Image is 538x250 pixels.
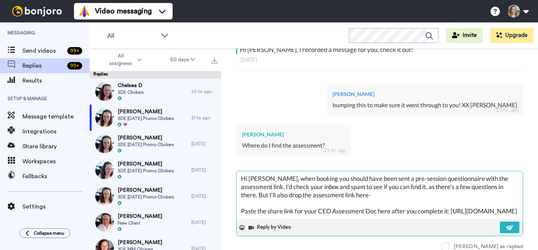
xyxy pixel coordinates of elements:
[22,202,90,211] span: Settings
[191,219,217,225] div: [DATE]
[240,45,521,54] div: Hi [PERSON_NAME], I recorded a message for you, check it out!
[242,141,345,150] div: Where do I find the assessment?
[118,82,144,89] span: Chelsea D
[90,209,221,235] a: [PERSON_NAME]New Client[DATE]
[22,157,90,166] span: Workspaces
[118,134,174,142] span: [PERSON_NAME]
[22,172,90,181] span: Fallbacks
[248,222,293,233] button: Reply by Video
[90,71,221,78] div: Replies
[105,52,136,67] span: All assignees
[34,230,64,236] span: Collapse menu
[22,61,64,70] span: Replies
[333,101,517,109] div: bumping this to make sure it went through to you! XX [PERSON_NAME]
[67,62,82,70] div: 99 +
[78,5,90,17] img: vm-color.svg
[490,28,534,43] button: Upgrade
[95,108,114,127] img: 4448409d-6732-4b9d-a113-eb685190c282-thumb.jpg
[22,142,90,151] span: Share library
[118,213,162,220] span: [PERSON_NAME]
[95,161,114,179] img: 3620d16f-ba32-42e1-a430-5dbb66718064-thumb.jpg
[211,58,217,64] img: export.svg
[118,142,174,148] span: 3DE [DATE] Promo Clickers
[191,193,217,199] div: [DATE]
[90,105,221,131] a: [PERSON_NAME]3DE [DATE] Promo Clickers21 hr. ago
[67,47,82,55] div: 99 +
[95,135,114,153] img: c9df30c5-c730-44d7-8c94-e8f3e685cacc-thumb.jpg
[156,53,209,67] button: 60 days
[118,89,144,95] span: 3DE Clickers
[118,115,174,121] span: 3DE [DATE] Promo Clickers
[118,168,174,174] span: 3DE [DATE] Promo Clickers
[118,160,174,168] span: [PERSON_NAME]
[90,157,221,183] a: [PERSON_NAME]3DE [DATE] Promo Clickers[DATE]
[95,213,114,232] img: 52bad56d-f862-49fc-9574-1706daaacad0-thumb.jpg
[118,186,174,194] span: [PERSON_NAME]
[242,131,345,138] div: [PERSON_NAME]
[191,167,217,173] div: [DATE]
[19,228,70,238] button: Collapse menu
[22,112,90,121] span: Message template
[324,146,346,154] div: 21 hr. ago
[22,127,90,136] span: Integrations
[118,239,162,246] span: [PERSON_NAME]
[22,46,64,55] span: Send videos
[118,220,162,226] span: New Client
[90,183,221,209] a: [PERSON_NAME]3DE [DATE] Promo Clickers[DATE]
[506,225,514,231] img: send-white.svg
[95,6,152,16] span: Video messaging
[191,141,217,147] div: [DATE]
[333,90,517,98] div: [PERSON_NAME]
[107,31,157,40] span: All
[236,171,523,219] textarea: Hi [PERSON_NAME], when booking you should have been sent a pre-session questionnaire with the ass...
[118,194,174,200] span: 3DE [DATE] Promo Clickers
[91,49,156,70] button: All assignees
[241,56,519,64] div: [DATE]
[191,115,217,121] div: 21 hr. ago
[191,89,217,95] div: 20 hr. ago
[95,187,114,206] img: df89fe4a-021f-495f-9e34-edcd52ff9c58-thumb.jpg
[496,106,519,114] div: 23 hr. ago
[9,6,65,16] img: bj-logo-header-white.svg
[90,131,221,157] a: [PERSON_NAME]3DE [DATE] Promo Clickers[DATE]
[118,108,174,115] span: [PERSON_NAME]
[209,54,220,65] button: Export all results that match these filters now.
[95,82,114,101] img: 5b1bb339-39e0-4198-baf6-f260eb26e29e-thumb.jpg
[22,76,90,85] span: Results
[446,28,483,43] button: Invite
[90,78,221,105] a: Chelsea D3DE Clickers20 hr. ago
